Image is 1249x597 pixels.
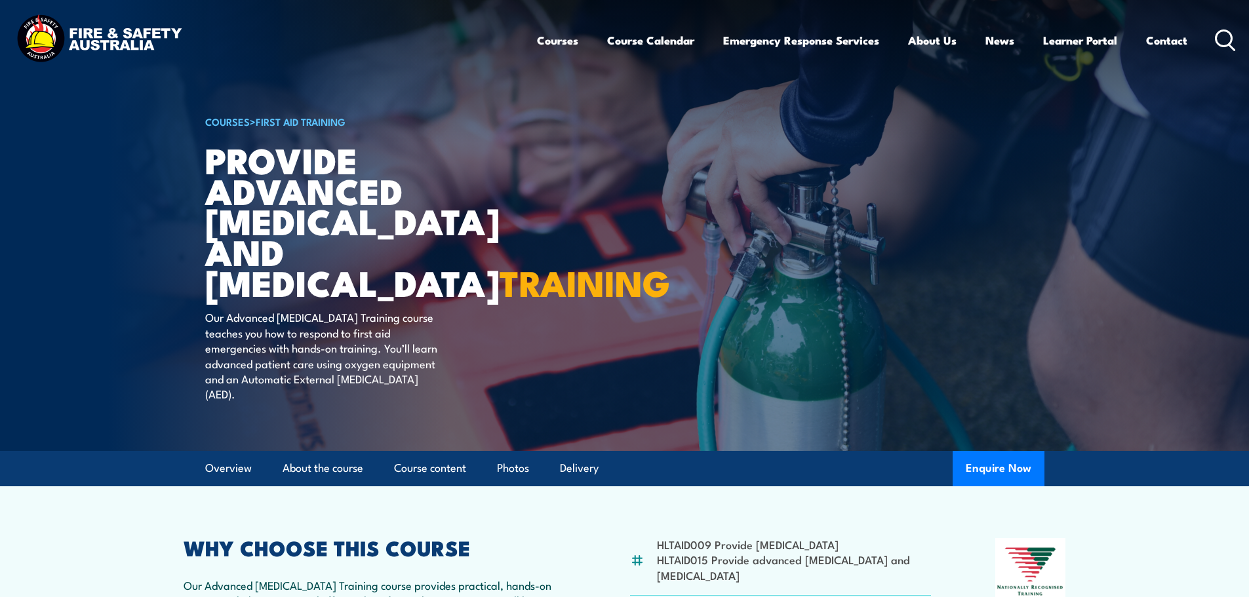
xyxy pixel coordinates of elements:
[256,114,346,128] a: First Aid Training
[657,552,932,583] li: HLTAID015 Provide advanced [MEDICAL_DATA] and [MEDICAL_DATA]
[283,451,363,486] a: About the course
[985,23,1014,58] a: News
[908,23,957,58] a: About Us
[205,451,252,486] a: Overview
[1146,23,1187,58] a: Contact
[500,254,670,309] strong: TRAINING
[537,23,578,58] a: Courses
[560,451,599,486] a: Delivery
[184,538,566,556] h2: WHY CHOOSE THIS COURSE
[205,144,529,298] h1: Provide Advanced [MEDICAL_DATA] and [MEDICAL_DATA]
[1043,23,1117,58] a: Learner Portal
[394,451,466,486] a: Course content
[205,113,529,129] h6: >
[953,451,1044,486] button: Enquire Now
[205,114,250,128] a: COURSES
[205,309,445,401] p: Our Advanced [MEDICAL_DATA] Training course teaches you how to respond to first aid emergencies w...
[657,537,932,552] li: HLTAID009 Provide [MEDICAL_DATA]
[497,451,529,486] a: Photos
[607,23,694,58] a: Course Calendar
[723,23,879,58] a: Emergency Response Services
